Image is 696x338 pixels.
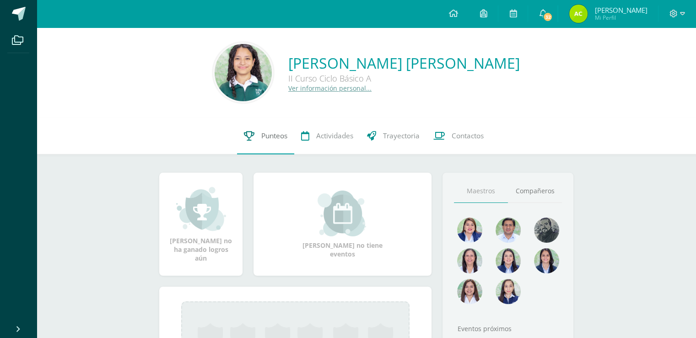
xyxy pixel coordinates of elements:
[288,84,372,93] a: Ver información personal...
[594,14,647,22] span: Mi Perfil
[543,12,553,22] span: 32
[457,218,482,243] img: 135afc2e3c36cc19cf7f4a6ffd4441d1.png
[215,44,272,101] img: 5fd78262e18a76f75c4023978666c0aa.png
[168,186,233,262] div: [PERSON_NAME] no ha ganado logros aún
[426,118,491,154] a: Contactos
[457,248,482,273] img: 78f4197572b4db04b380d46154379998.png
[360,118,426,154] a: Trayectoria
[288,73,520,84] div: II Curso Ciclo Básico A
[534,218,559,243] img: 4179e05c207095638826b52d0d6e7b97.png
[237,118,294,154] a: Punteos
[508,180,562,203] a: Compañeros
[318,191,367,236] img: event_small.png
[496,279,521,304] img: e0582db7cc524a9960c08d03de9ec803.png
[316,131,353,141] span: Actividades
[383,131,420,141] span: Trayectoria
[297,191,388,258] div: [PERSON_NAME] no tiene eventos
[176,186,226,232] img: achievement_small.png
[534,248,559,273] img: d4e0c534ae446c0d00535d3bb96704e9.png
[569,5,588,23] img: a2981e156c5488ab61ea97d2bec4a841.png
[454,324,562,333] div: Eventos próximos
[457,279,482,304] img: 1be4a43e63524e8157c558615cd4c825.png
[288,53,520,73] a: [PERSON_NAME] [PERSON_NAME]
[452,131,484,141] span: Contactos
[496,218,521,243] img: 1e7bfa517bf798cc96a9d855bf172288.png
[294,118,360,154] a: Actividades
[496,248,521,273] img: 421193c219fb0d09e137c3cdd2ddbd05.png
[454,180,508,203] a: Maestros
[261,131,287,141] span: Punteos
[594,5,647,15] span: [PERSON_NAME]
